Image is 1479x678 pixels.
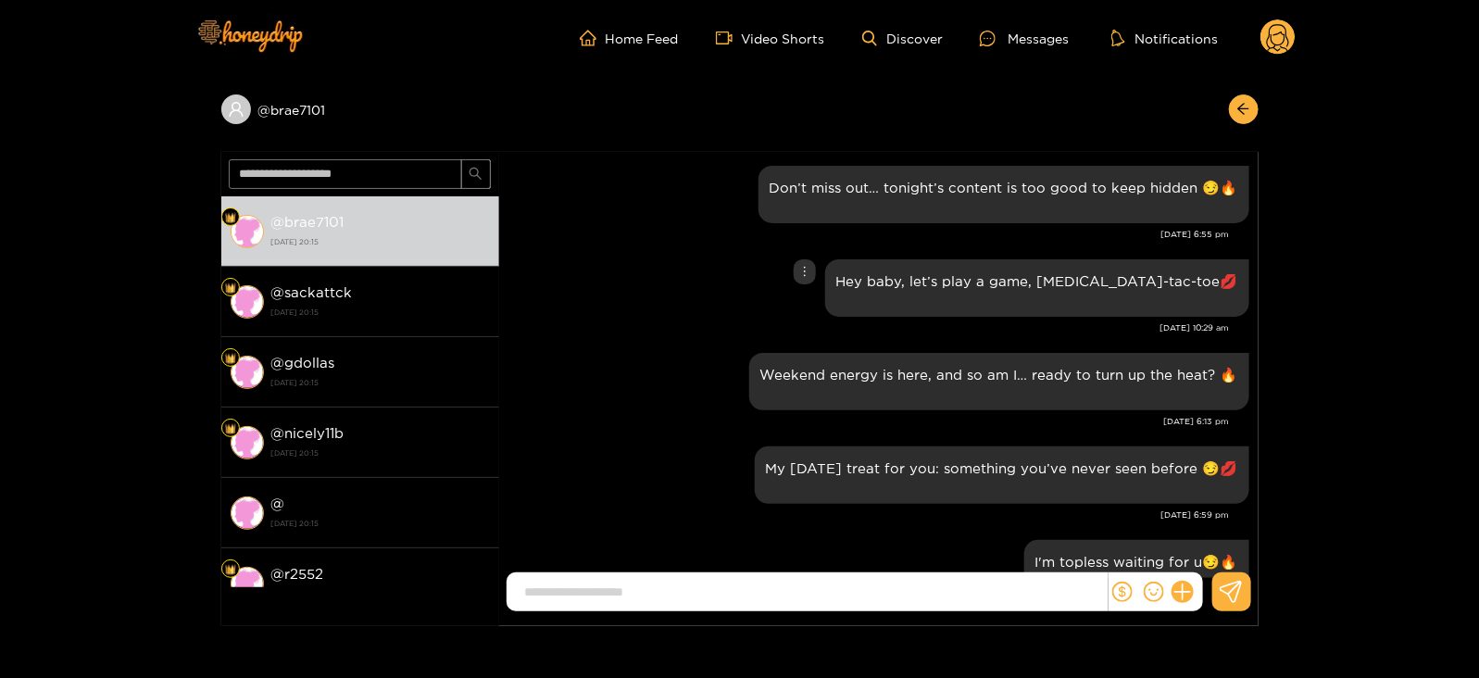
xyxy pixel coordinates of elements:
[461,159,491,189] button: search
[1144,582,1164,602] span: smile
[231,567,264,600] img: conversation
[271,515,490,532] strong: [DATE] 20:15
[225,423,236,434] img: Fan Level
[770,177,1238,198] p: Don’t miss out… tonight’s content is too good to keep hidden 😏🔥
[271,233,490,250] strong: [DATE] 20:15
[1035,551,1238,572] p: I'm topless waiting for u😏🔥
[271,355,335,370] strong: @ gdollas
[716,30,742,46] span: video-camera
[1236,102,1250,118] span: arrow-left
[271,374,490,391] strong: [DATE] 20:15
[1229,94,1259,124] button: arrow-left
[231,285,264,319] img: conversation
[766,458,1238,479] p: My [DATE] treat for you: something you’ve never seen before 😏💋
[755,446,1249,504] div: Sep. 6, 6:59 pm
[271,284,353,300] strong: @ sackattck
[271,585,490,602] strong: [DATE] 20:15
[1106,29,1223,47] button: Notifications
[798,265,811,278] span: more
[231,496,264,530] img: conversation
[580,30,606,46] span: home
[271,445,490,461] strong: [DATE] 20:15
[1024,540,1249,674] div: Sep. 8, 12:17 pm
[1112,582,1133,602] span: dollar
[1109,578,1136,606] button: dollar
[271,214,345,230] strong: @ brae7101
[758,166,1249,223] div: Sep. 4, 6:55 pm
[508,228,1230,241] div: [DATE] 6:55 pm
[980,28,1069,49] div: Messages
[225,212,236,223] img: Fan Level
[580,30,679,46] a: Home Feed
[749,353,1249,410] div: Sep. 5, 6:13 pm
[716,30,825,46] a: Video Shorts
[231,426,264,459] img: conversation
[825,259,1249,317] div: Sep. 5, 10:29 am
[231,215,264,248] img: conversation
[862,31,943,46] a: Discover
[225,282,236,294] img: Fan Level
[225,353,236,364] img: Fan Level
[508,415,1230,428] div: [DATE] 6:13 pm
[271,425,345,441] strong: @ nicely11b
[760,364,1238,385] p: Weekend energy is here, and so am I… ready to turn up the heat? 🔥
[508,321,1230,334] div: [DATE] 10:29 am
[271,496,285,511] strong: @
[231,356,264,389] img: conversation
[469,167,483,182] span: search
[225,564,236,575] img: Fan Level
[508,508,1230,521] div: [DATE] 6:59 pm
[221,94,499,124] div: @brae7101
[836,270,1238,292] p: Hey baby, let’s play a game, [MEDICAL_DATA]-tac-toe💋
[271,566,324,582] strong: @ r2552
[271,304,490,320] strong: [DATE] 20:15
[228,101,244,118] span: user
